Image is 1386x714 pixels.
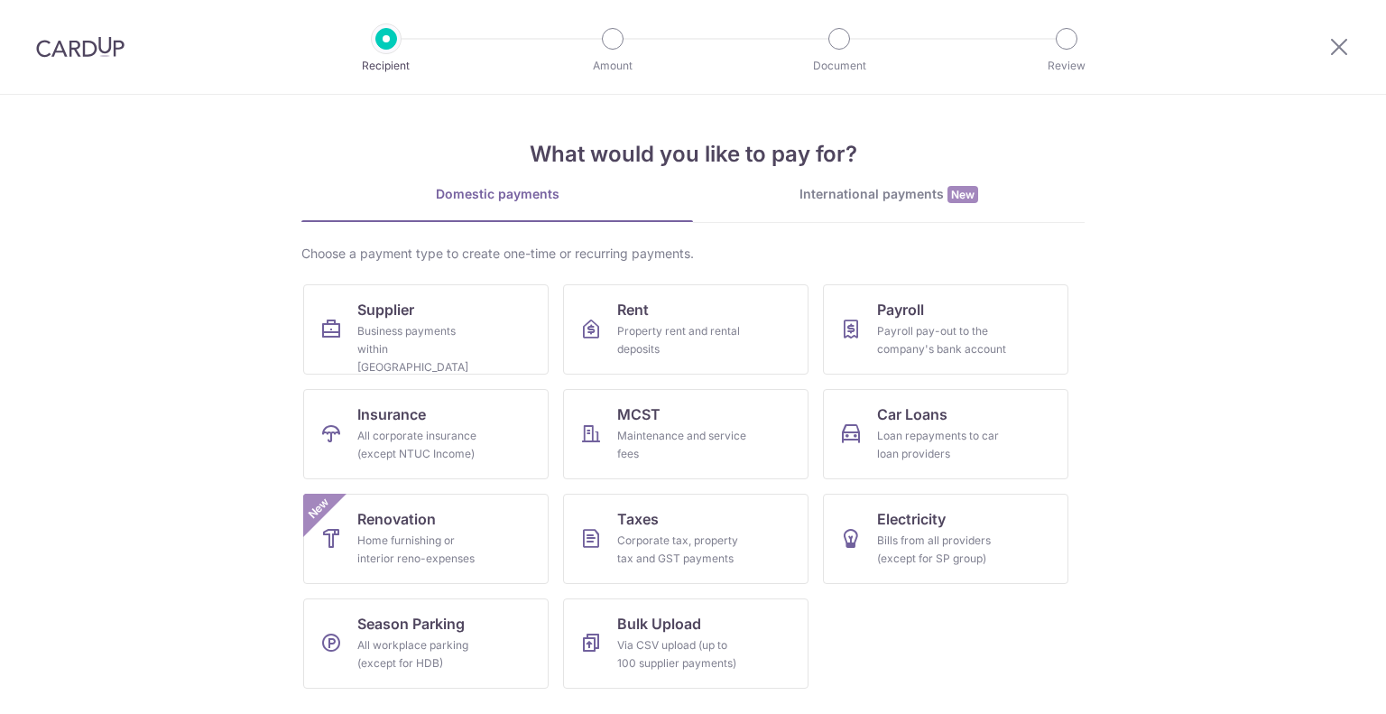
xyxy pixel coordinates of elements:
[563,389,808,479] a: MCSTMaintenance and service fees
[877,403,947,425] span: Car Loans
[877,532,1007,568] div: Bills from all providers (except for SP group)
[877,322,1007,358] div: Payroll pay-out to the company's bank account
[546,57,679,75] p: Amount
[357,532,487,568] div: Home furnishing or interior reno-expenses
[357,613,465,635] span: Season Parking
[772,57,906,75] p: Document
[303,389,549,479] a: InsuranceAll corporate insurance (except NTUC Income)
[617,532,747,568] div: Corporate tax, property tax and GST payments
[357,322,487,376] div: Business payments within [GEOGRAPHIC_DATA]
[617,613,701,635] span: Bulk Upload
[304,494,334,524] span: New
[617,322,747,358] div: Property rent and rental deposits
[823,389,1068,479] a: Car LoansLoan repayments to car loan providers
[563,494,808,584] a: TaxesCorporate tax, property tax and GST payments
[823,494,1068,584] a: ElectricityBills from all providers (except for SP group)
[301,138,1085,171] h4: What would you like to pay for?
[301,185,693,203] div: Domestic payments
[1000,57,1133,75] p: Review
[303,598,549,689] a: Season ParkingAll workplace parking (except for HDB)
[617,403,661,425] span: MCST
[357,508,436,530] span: Renovation
[36,36,125,58] img: CardUp
[357,427,487,463] div: All corporate insurance (except NTUC Income)
[823,284,1068,375] a: PayrollPayroll pay-out to the company's bank account
[1270,660,1368,705] iframe: Opens a widget where you can find more information
[319,57,453,75] p: Recipient
[617,299,649,320] span: Rent
[693,185,1085,204] div: International payments
[357,636,487,672] div: All workplace parking (except for HDB)
[877,299,924,320] span: Payroll
[617,636,747,672] div: Via CSV upload (up to 100 supplier payments)
[301,245,1085,263] div: Choose a payment type to create one-time or recurring payments.
[303,284,549,375] a: SupplierBusiness payments within [GEOGRAPHIC_DATA]
[357,299,414,320] span: Supplier
[563,284,808,375] a: RentProperty rent and rental deposits
[877,427,1007,463] div: Loan repayments to car loan providers
[357,403,426,425] span: Insurance
[303,494,549,584] a: RenovationHome furnishing or interior reno-expensesNew
[563,598,808,689] a: Bulk UploadVia CSV upload (up to 100 supplier payments)
[617,508,659,530] span: Taxes
[947,186,978,203] span: New
[877,508,946,530] span: Electricity
[617,427,747,463] div: Maintenance and service fees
